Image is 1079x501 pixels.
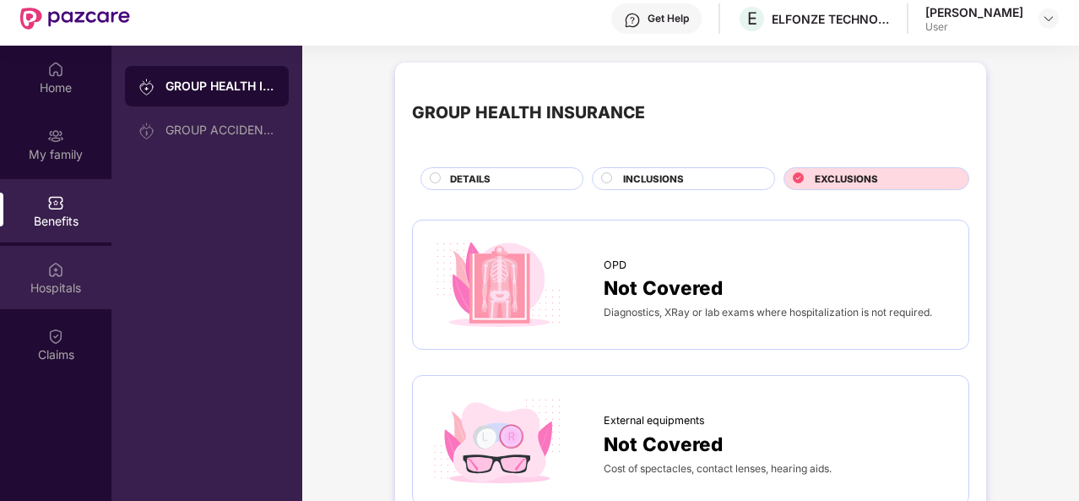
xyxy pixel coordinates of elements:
[412,100,645,126] div: GROUP HEALTH INSURANCE
[430,393,567,488] img: icon
[604,412,705,429] span: External equipments
[47,61,64,78] img: svg+xml;base64,PHN2ZyBpZD0iSG9tZSIgeG1sbnM9Imh0dHA6Ly93d3cudzMub3JnLzIwMDAvc3ZnIiB3aWR0aD0iMjAiIG...
[450,172,491,187] span: DETAILS
[747,8,757,29] span: E
[165,78,275,95] div: GROUP HEALTH INSURANCE
[623,172,684,187] span: INCLUSIONS
[47,194,64,211] img: svg+xml;base64,PHN2ZyBpZD0iQmVuZWZpdHMiIHhtbG5zPSJodHRwOi8vd3d3LnczLm9yZy8yMDAwL3N2ZyIgd2lkdGg9Ij...
[925,20,1023,34] div: User
[47,261,64,278] img: svg+xml;base64,PHN2ZyBpZD0iSG9zcGl0YWxzIiB4bWxucz0iaHR0cDovL3d3dy53My5vcmcvMjAwMC9zdmciIHdpZHRoPS...
[648,12,689,25] div: Get Help
[604,462,832,475] span: Cost of spectacles, contact lenses, hearing aids.
[604,306,932,319] span: Diagnostics, XRay or lab exams where hospitalization is not required.
[815,172,878,187] span: EXCLUSIONS
[604,273,723,302] span: Not Covered
[20,8,130,30] img: New Pazcare Logo
[624,12,641,29] img: svg+xml;base64,PHN2ZyBpZD0iSGVscC0zMngzMiIgeG1sbnM9Imh0dHA6Ly93d3cudzMub3JnLzIwMDAvc3ZnIiB3aWR0aD...
[925,4,1023,20] div: [PERSON_NAME]
[165,123,275,137] div: GROUP ACCIDENTAL INSURANCE
[604,429,723,459] span: Not Covered
[430,237,567,333] img: icon
[138,79,155,95] img: svg+xml;base64,PHN2ZyB3aWR0aD0iMjAiIGhlaWdodD0iMjAiIHZpZXdCb3g9IjAgMCAyMCAyMCIgZmlsbD0ibm9uZSIgeG...
[604,257,626,274] span: OPD
[1042,12,1055,25] img: svg+xml;base64,PHN2ZyBpZD0iRHJvcGRvd24tMzJ4MzIiIHhtbG5zPSJodHRwOi8vd3d3LnczLm9yZy8yMDAwL3N2ZyIgd2...
[47,328,64,345] img: svg+xml;base64,PHN2ZyBpZD0iQ2xhaW0iIHhtbG5zPSJodHRwOi8vd3d3LnczLm9yZy8yMDAwL3N2ZyIgd2lkdGg9IjIwIi...
[47,128,64,144] img: svg+xml;base64,PHN2ZyB3aWR0aD0iMjAiIGhlaWdodD0iMjAiIHZpZXdCb3g9IjAgMCAyMCAyMCIgZmlsbD0ibm9uZSIgeG...
[138,123,155,139] img: svg+xml;base64,PHN2ZyB3aWR0aD0iMjAiIGhlaWdodD0iMjAiIHZpZXdCb3g9IjAgMCAyMCAyMCIgZmlsbD0ibm9uZSIgeG...
[772,11,890,27] div: ELFONZE TECHNOLOGIES PRIVATE LIMITED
